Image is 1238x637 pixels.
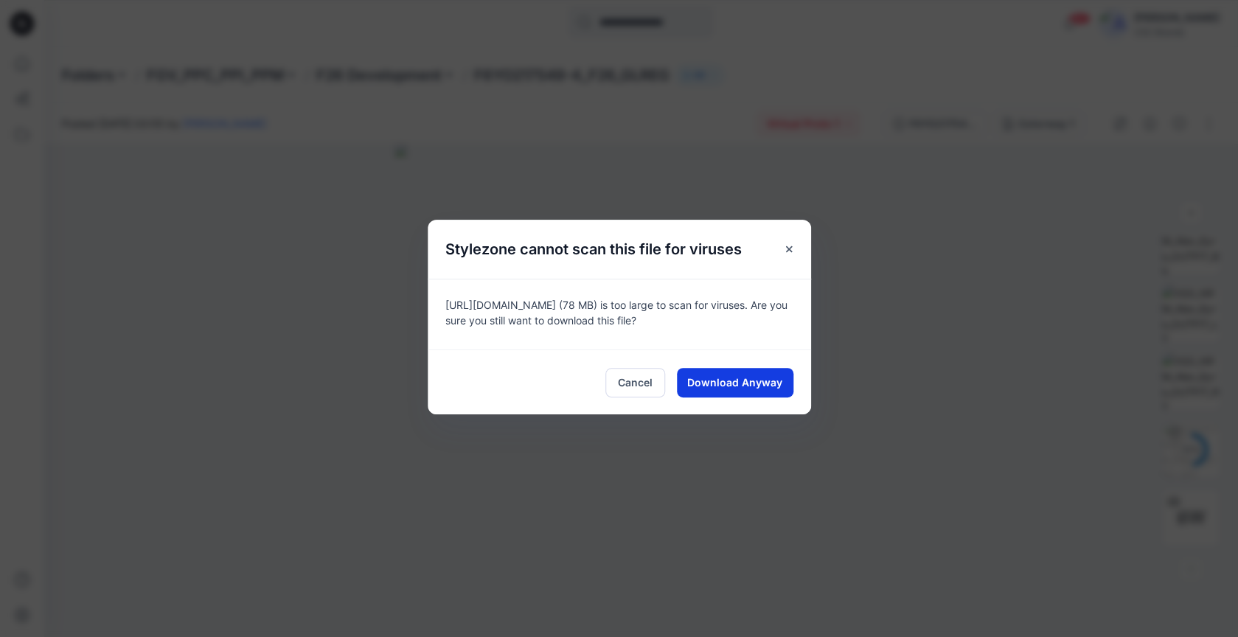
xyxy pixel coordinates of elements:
button: Download Anyway [677,368,793,397]
span: Cancel [618,375,653,390]
button: Cancel [605,368,665,397]
span: Download Anyway [687,375,782,390]
div: [URL][DOMAIN_NAME] (78 MB) is too large to scan for viruses. Are you sure you still want to downl... [428,279,811,349]
h5: Stylezone cannot scan this file for viruses [428,220,759,279]
button: Close [776,236,802,262]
